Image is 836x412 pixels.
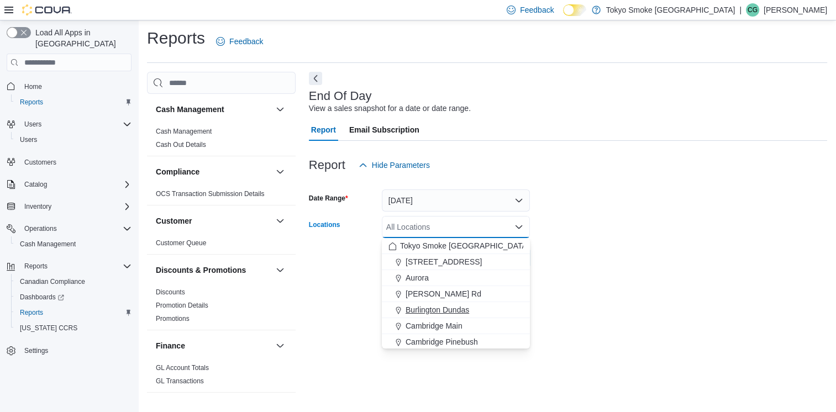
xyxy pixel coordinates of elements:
span: [US_STATE] CCRS [20,324,77,332]
a: Home [20,80,46,93]
h3: Compliance [156,166,199,177]
span: Home [20,79,132,93]
span: Catalog [24,180,47,189]
h3: Finance [156,340,185,351]
nav: Complex example [7,73,132,387]
span: Promotion Details [156,301,208,310]
span: Feedback [229,36,263,47]
span: Aurora [406,272,429,283]
a: Dashboards [15,290,69,304]
a: Canadian Compliance [15,275,90,288]
button: Finance [156,340,271,351]
span: Burlington Dundas [406,304,469,315]
button: Aurora [382,270,530,286]
h3: Discounts & Promotions [156,265,246,276]
button: Reports [20,260,52,273]
span: Customers [20,155,132,169]
span: Canadian Compliance [15,275,132,288]
span: Reports [15,306,132,319]
a: Feedback [212,30,267,52]
button: Cambridge Main [382,318,530,334]
span: Reports [24,262,48,271]
span: Cambridge Main [406,320,462,331]
span: Cash Management [20,240,76,249]
span: Users [20,118,132,131]
button: Customers [2,154,136,170]
button: Next [309,72,322,85]
span: Settings [20,344,132,357]
button: Discounts & Promotions [274,263,287,277]
div: Craig Gill [746,3,759,17]
button: [STREET_ADDRESS] [382,254,530,270]
span: [PERSON_NAME] Rd [406,288,481,299]
span: Email Subscription [349,119,419,141]
span: CG [748,3,758,17]
button: Users [20,118,46,131]
a: Users [15,133,41,146]
button: Cash Management [11,236,136,252]
button: Catalog [20,178,51,191]
button: Hide Parameters [354,154,434,176]
span: Cambridge Pinebush [406,336,478,347]
button: [PERSON_NAME] Rd [382,286,530,302]
span: [STREET_ADDRESS] [406,256,482,267]
span: Catalog [20,178,132,191]
label: Locations [309,220,340,229]
button: Compliance [156,166,271,177]
div: Customer [147,236,296,254]
span: Settings [24,346,48,355]
button: Cash Management [156,104,271,115]
span: Users [24,120,41,129]
span: Load All Apps in [GEOGRAPHIC_DATA] [31,27,132,49]
button: Inventory [2,199,136,214]
span: Customers [24,158,56,167]
button: Inventory [20,200,56,213]
a: Promotions [156,315,190,323]
span: Inventory [24,202,51,211]
button: Discounts & Promotions [156,265,271,276]
button: Home [2,78,136,94]
button: Tokyo Smoke [GEOGRAPHIC_DATA] [382,238,530,254]
span: Reports [20,98,43,107]
button: Customer [156,215,271,226]
span: Reports [20,260,132,273]
span: Report [311,119,336,141]
img: Cova [22,4,72,15]
label: Date Range [309,194,348,203]
span: Home [24,82,42,91]
span: Dashboards [15,290,132,304]
a: Cash Management [156,128,212,135]
a: Customers [20,156,61,169]
span: Discounts [156,288,185,297]
button: Compliance [274,165,287,178]
div: Discounts & Promotions [147,286,296,330]
span: Cash Out Details [156,140,206,149]
span: Canadian Compliance [20,277,85,286]
a: Customer Queue [156,239,206,247]
button: Cambridge Pinebush [382,334,530,350]
button: Users [11,132,136,147]
span: GL Account Totals [156,363,209,372]
a: Discounts [156,288,185,296]
button: Customer [274,214,287,228]
span: Operations [20,222,132,235]
span: Feedback [520,4,554,15]
a: Reports [15,306,48,319]
a: [US_STATE] CCRS [15,321,82,335]
span: Reports [15,96,132,109]
span: Inventory [20,200,132,213]
a: GL Transactions [156,377,204,385]
p: [PERSON_NAME] [764,3,827,17]
a: Cash Management [15,237,80,251]
div: Cash Management [147,125,296,156]
div: Compliance [147,187,296,205]
a: Reports [15,96,48,109]
button: Cash Management [274,103,287,116]
p: | [739,3,742,17]
h3: Cash Management [156,104,224,115]
span: Users [20,135,37,144]
a: OCS Transaction Submission Details [156,190,265,198]
span: Reports [20,308,43,317]
button: Reports [11,305,136,320]
h3: Customer [156,215,192,226]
